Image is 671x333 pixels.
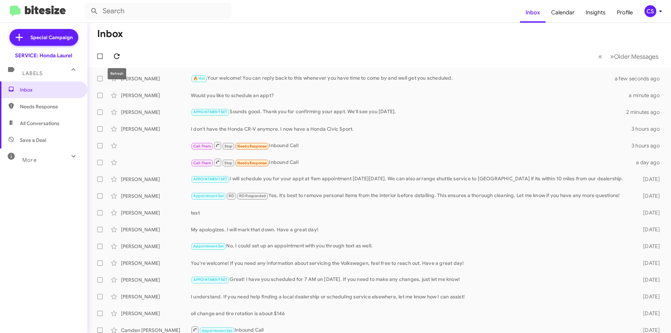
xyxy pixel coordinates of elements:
span: Special Campaign [30,34,73,41]
div: [DATE] [632,243,665,250]
div: 3 hours ago [632,125,665,132]
span: Stop [224,161,233,165]
input: Search [85,3,231,20]
div: a few seconds ago [623,75,665,82]
div: I don't have the Honda CR-V anymore. I now have a Honda Civic Sport. [191,125,632,132]
div: [PERSON_NAME] [121,226,191,233]
div: Would you like to schedule an appt? [191,92,629,99]
div: [PERSON_NAME] [121,193,191,200]
div: [PERSON_NAME] [121,125,191,132]
div: [PERSON_NAME] [121,176,191,183]
span: Stop [224,144,233,149]
div: [DATE] [632,276,665,283]
button: CS [638,5,663,17]
div: [DATE] [632,193,665,200]
div: Refresh [108,68,126,79]
button: Next [606,49,663,64]
span: APPOINTMENT SET [193,177,228,181]
div: [DATE] [632,176,665,183]
div: [PERSON_NAME] [121,260,191,267]
span: Older Messages [614,53,658,60]
div: [DATE] [632,260,665,267]
span: Appointment Set [193,194,224,198]
div: No, I could set up an appointment with you through text as well. [191,242,632,250]
span: All Conversations [20,120,59,127]
span: RO [229,194,234,198]
span: Call Them [193,144,211,149]
div: a day ago [632,159,665,166]
div: Yes, it's best to remove personal items from the interior before detailing. This ensures a thorou... [191,192,632,200]
span: » [610,52,614,61]
div: [PERSON_NAME] [121,109,191,116]
div: [DATE] [632,293,665,300]
h1: Inbox [97,28,123,39]
span: RO Responded [239,194,266,198]
div: 2 minutes ago [626,109,665,116]
div: [DATE] [632,226,665,233]
a: Special Campaign [9,29,78,46]
span: Needs Response [237,161,267,165]
span: Labels [22,70,43,77]
span: More [22,157,37,163]
a: Profile [611,2,638,23]
div: [DATE] [632,310,665,317]
span: 🔥 Hot [193,76,205,81]
span: Appointment Set [202,328,232,333]
span: Appointment Set [193,244,224,248]
span: APPOINTMENT SET [193,277,228,282]
div: a minute ago [629,92,665,99]
div: 3 hours ago [632,142,665,149]
span: Inbox [20,86,79,93]
span: Call Them [193,161,211,165]
div: You're welcome! If you need any information about servicing the Volkswagen, feel free to reach ou... [191,260,632,267]
div: [PERSON_NAME] [121,243,191,250]
span: Needs Response [20,103,79,110]
div: My apologizes. I will mark that down. Have a great day! [191,226,632,233]
span: Needs Response [237,144,267,149]
div: I will schedule you for your appt at 9am appointment [DATE][DATE]. We can also arrange shuttle se... [191,175,632,183]
div: Your welcome! You can reply back to this whenever you have time to come by and well get you sched... [191,74,623,82]
div: [DATE] [632,209,665,216]
div: SERVICE: Honda Laurel [15,52,72,59]
div: [PERSON_NAME] [121,92,191,99]
nav: Page navigation example [594,49,663,64]
span: Save a Deal [20,137,46,144]
div: [PERSON_NAME] [121,293,191,300]
div: Great! I have you scheduled for 7 AM on [DATE]. If you need to make any changes, just let me know! [191,276,632,284]
div: Inbound Call [191,158,632,167]
div: Inbound Call [191,141,632,150]
div: [PERSON_NAME] [121,276,191,283]
a: Insights [580,2,611,23]
div: [PERSON_NAME] [121,209,191,216]
button: Previous [594,49,606,64]
div: oil change and tire rotation is about $146 [191,310,632,317]
div: Sounds good. Thank you for confirming your appt. We'll see you [DATE]. [191,108,626,116]
span: APPOINTMENT SET [193,110,228,114]
div: I understand. If you need help finding a local dealership or scheduling service elsewhere, let me... [191,293,632,300]
div: test [191,209,632,216]
div: [PERSON_NAME] [121,310,191,317]
a: Inbox [520,2,546,23]
div: [PERSON_NAME] [121,75,191,82]
a: Calendar [546,2,580,23]
span: « [598,52,602,61]
div: CS [644,5,656,17]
